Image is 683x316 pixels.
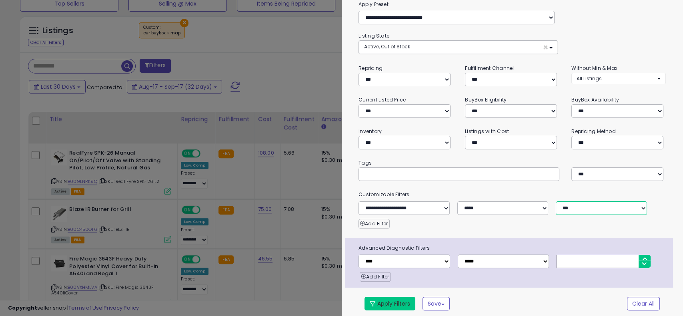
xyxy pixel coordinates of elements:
small: Tags [353,159,672,167]
small: Current Listed Price [359,96,406,103]
small: Without Min & Max [571,65,617,72]
small: Repricing Method [571,128,616,135]
button: Apply Filters [365,297,415,310]
small: Inventory [359,128,382,135]
span: Advanced Diagnostic Filters [353,244,673,252]
small: Repricing [359,65,383,72]
button: Active, Out of Stock × [359,41,558,54]
small: BuyBox Availability [571,96,619,103]
button: Clear All [627,297,660,310]
small: Listing State [359,32,389,39]
button: Save [423,297,450,310]
small: Customizable Filters [353,190,672,199]
span: All Listings [577,75,602,82]
small: BuyBox Eligibility [465,96,507,103]
small: Listings with Cost [465,128,509,135]
small: Fulfillment Channel [465,65,514,72]
span: Active, Out of Stock [364,43,410,50]
button: Add Filter [359,219,389,229]
span: × [543,43,548,52]
button: All Listings [571,73,666,84]
button: Add Filter [360,272,391,282]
